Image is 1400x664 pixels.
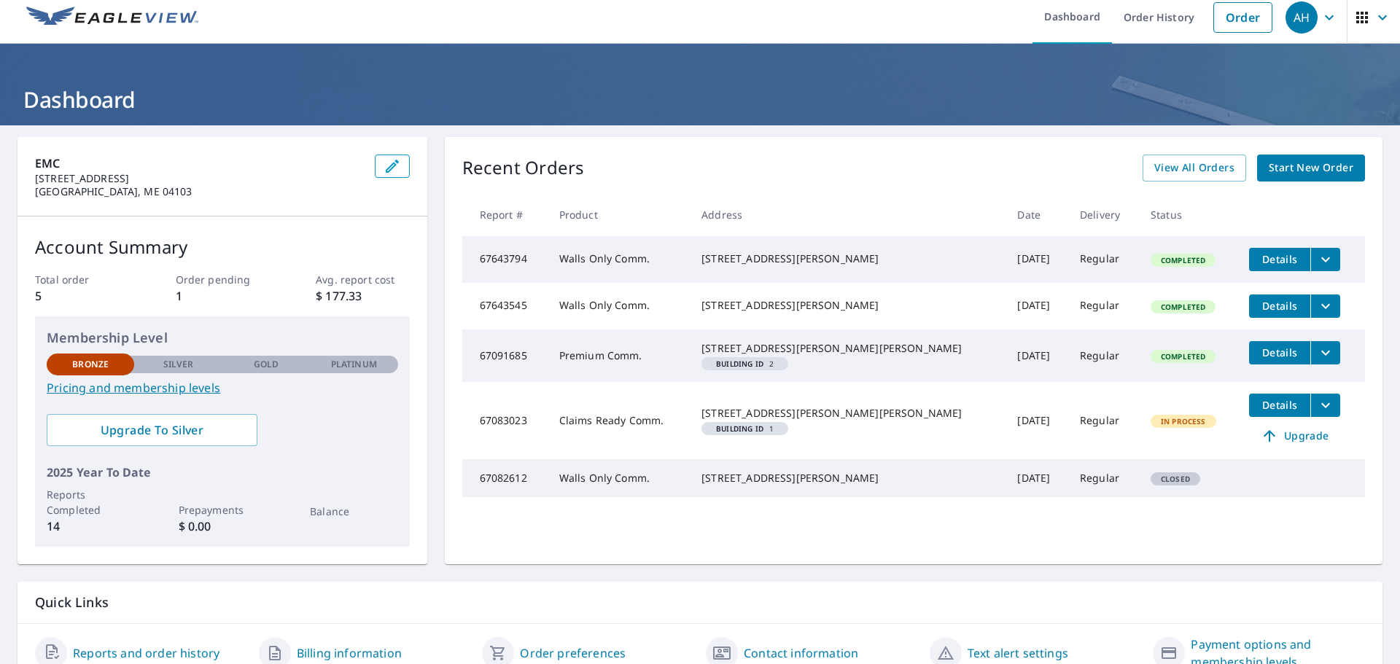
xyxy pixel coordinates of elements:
[1068,283,1139,329] td: Regular
[1143,155,1246,181] a: View All Orders
[331,358,377,371] p: Platinum
[462,193,548,236] th: Report #
[1310,248,1340,271] button: filesDropdownBtn-67643794
[1310,294,1340,318] button: filesDropdownBtn-67643545
[701,471,994,485] div: [STREET_ADDRESS][PERSON_NAME]
[1152,302,1214,312] span: Completed
[968,644,1068,662] a: Text alert settings
[254,358,279,371] p: Gold
[701,406,994,421] div: [STREET_ADDRESS][PERSON_NAME][PERSON_NAME]
[462,155,585,181] p: Recent Orders
[35,234,410,260] p: Account Summary
[176,287,269,305] p: 1
[462,236,548,283] td: 67643794
[1258,252,1302,266] span: Details
[1258,299,1302,313] span: Details
[548,329,691,382] td: Premium Comm.
[1068,382,1139,459] td: Regular
[548,283,691,329] td: Walls Only Comm.
[701,298,994,313] div: [STREET_ADDRESS][PERSON_NAME]
[744,644,858,662] a: Contact information
[1249,248,1310,271] button: detailsBtn-67643794
[1258,398,1302,412] span: Details
[310,504,397,519] p: Balance
[47,464,398,481] p: 2025 Year To Date
[462,329,548,382] td: 67091685
[1249,424,1340,448] a: Upgrade
[1006,382,1068,459] td: [DATE]
[1257,155,1365,181] a: Start New Order
[26,7,198,28] img: EV Logo
[1310,341,1340,364] button: filesDropdownBtn-67091685
[1006,329,1068,382] td: [DATE]
[1249,394,1310,417] button: detailsBtn-67083023
[35,155,363,172] p: EMC
[548,236,691,283] td: Walls Only Comm.
[1139,193,1237,236] th: Status
[1152,351,1214,362] span: Completed
[1006,236,1068,283] td: [DATE]
[1006,193,1068,236] th: Date
[1258,427,1331,445] span: Upgrade
[520,644,626,662] a: Order preferences
[548,382,691,459] td: Claims Ready Comm.
[47,517,134,535] p: 14
[47,487,134,517] p: Reports Completed
[701,251,994,266] div: [STREET_ADDRESS][PERSON_NAME]
[1068,193,1139,236] th: Delivery
[462,382,548,459] td: 67083023
[1068,329,1139,382] td: Regular
[316,272,409,287] p: Avg. report cost
[1006,459,1068,497] td: [DATE]
[176,272,269,287] p: Order pending
[35,272,128,287] p: Total order
[707,360,782,367] span: 2
[17,85,1382,114] h1: Dashboard
[462,283,548,329] td: 67643545
[701,341,994,356] div: [STREET_ADDRESS][PERSON_NAME][PERSON_NAME]
[1068,459,1139,497] td: Regular
[297,644,402,662] a: Billing information
[1249,294,1310,318] button: detailsBtn-67643545
[35,287,128,305] p: 5
[35,185,363,198] p: [GEOGRAPHIC_DATA], ME 04103
[179,502,266,517] p: Prepayments
[1152,416,1215,426] span: In Process
[548,459,691,497] td: Walls Only Comm.
[1310,394,1340,417] button: filesDropdownBtn-67083023
[73,644,219,662] a: Reports and order history
[47,379,398,397] a: Pricing and membership levels
[1249,341,1310,364] button: detailsBtn-67091685
[35,172,363,185] p: [STREET_ADDRESS]
[1213,2,1272,33] a: Order
[716,360,763,367] em: Building ID
[707,425,782,432] span: 1
[35,593,1365,612] p: Quick Links
[1152,474,1199,484] span: Closed
[1258,345,1302,359] span: Details
[690,193,1006,236] th: Address
[1068,236,1139,283] td: Regular
[1006,283,1068,329] td: [DATE]
[47,414,257,446] a: Upgrade To Silver
[58,422,246,438] span: Upgrade To Silver
[163,358,194,371] p: Silver
[1152,255,1214,265] span: Completed
[1269,159,1353,177] span: Start New Order
[716,425,763,432] em: Building ID
[179,517,266,535] p: $ 0.00
[1154,159,1234,177] span: View All Orders
[316,287,409,305] p: $ 177.33
[72,358,109,371] p: Bronze
[548,193,691,236] th: Product
[1286,1,1318,34] div: AH
[462,459,548,497] td: 67082612
[47,328,398,348] p: Membership Level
